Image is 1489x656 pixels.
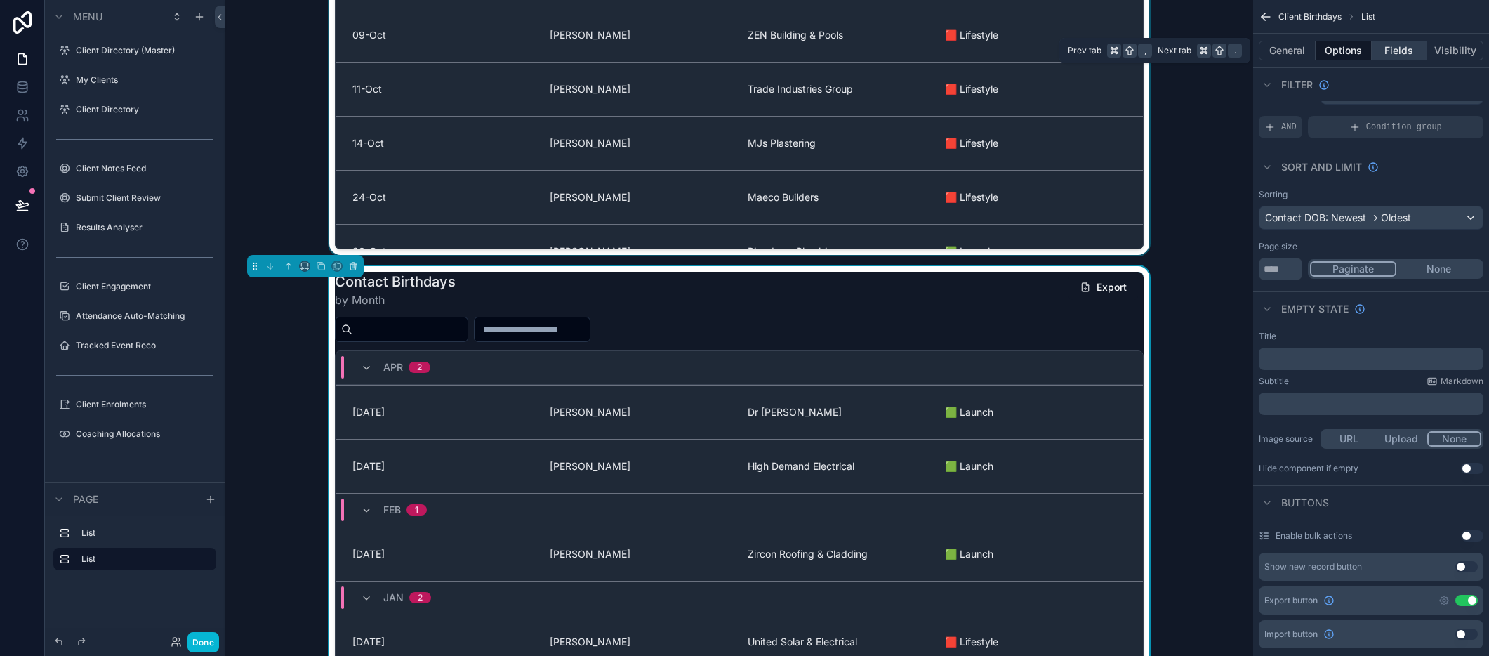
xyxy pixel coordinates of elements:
[1259,348,1483,370] div: scrollable content
[81,553,205,565] label: List
[945,405,1126,419] span: 🟩 Launch
[1068,275,1138,300] button: Export
[76,310,213,322] label: Attendance Auto-Matching
[335,272,456,291] h1: Contact Birthdays
[1259,433,1315,445] label: Image source
[1441,376,1483,387] span: Markdown
[1264,595,1318,606] span: Export button
[748,405,929,419] span: Dr [PERSON_NAME]
[1259,189,1288,200] label: Sorting
[1259,331,1276,342] label: Title
[1427,41,1483,60] button: Visibility
[1281,78,1313,92] span: Filter
[1396,261,1481,277] button: None
[76,340,213,351] label: Tracked Event Reco
[1276,530,1352,542] label: Enable bulk actions
[1068,45,1101,56] span: Prev tab
[335,291,456,308] span: by Month
[76,163,213,174] label: Client Notes Feed
[1259,463,1358,474] div: Hide component if empty
[76,281,213,292] label: Client Engagement
[73,10,102,24] span: Menu
[73,492,98,506] span: Page
[76,222,213,233] label: Results Analyser
[748,547,929,561] span: Zircon Roofing & Cladding
[1278,11,1342,22] span: Client Birthdays
[1259,41,1316,60] button: General
[1264,629,1318,640] span: Import button
[1427,431,1481,447] button: None
[76,399,213,410] label: Client Enrolments
[76,192,213,204] label: Submit Client Review
[1259,206,1483,230] button: Contact DOB: Newest -> Oldest
[352,459,534,473] span: [DATE]
[550,547,731,561] span: [PERSON_NAME]
[187,632,219,652] button: Done
[81,527,211,539] label: List
[1139,45,1151,56] span: ,
[1366,122,1442,133] span: Condition group
[550,405,731,419] span: [PERSON_NAME]
[45,516,225,584] div: scrollable content
[1372,41,1428,60] button: Fields
[1229,45,1240,56] span: .
[417,362,422,373] div: 2
[1323,431,1375,447] button: URL
[945,635,1126,649] span: 🟥 Lifestyle
[1281,122,1297,133] span: AND
[352,405,534,419] span: [DATE]
[945,459,1126,473] span: 🟩 Launch
[1281,160,1362,174] span: Sort And Limit
[1361,11,1375,22] span: List
[415,504,418,516] div: 1
[352,635,534,649] span: [DATE]
[1316,41,1372,60] button: Options
[1158,45,1191,56] span: Next tab
[76,104,213,115] label: Client Directory
[352,547,534,561] span: [DATE]
[383,360,403,374] span: Apr
[1259,241,1297,252] label: Page size
[76,45,213,56] label: Client Directory (Master)
[748,459,929,473] span: High Demand Electrical
[76,74,213,86] label: My Clients
[1259,206,1483,229] div: Contact DOB: Newest -> Oldest
[1310,261,1396,277] button: Paginate
[1259,393,1483,415] div: scrollable content
[383,503,401,517] span: Feb
[1259,376,1289,387] label: Subtitle
[550,635,731,649] span: [PERSON_NAME]
[1375,431,1428,447] button: Upload
[1281,302,1349,316] span: Empty state
[550,459,731,473] span: [PERSON_NAME]
[1281,496,1329,510] span: Buttons
[418,592,423,603] div: 2
[76,428,213,440] label: Coaching Allocations
[1427,376,1483,387] a: Markdown
[748,635,929,649] span: United Solar & Electrical
[1264,561,1362,572] div: Show new record button
[945,547,1126,561] span: 🟩 Launch
[383,591,404,605] span: Jan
